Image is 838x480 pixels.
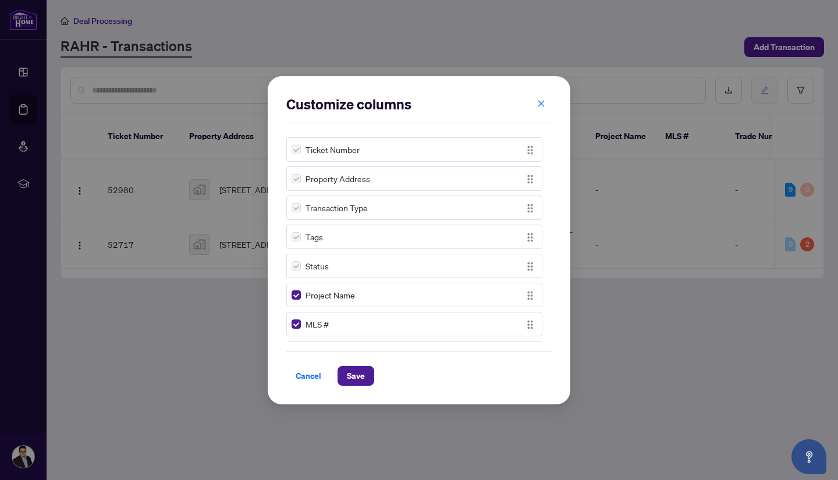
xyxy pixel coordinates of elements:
div: TagsDrag Icon [286,225,542,249]
img: Drag Icon [524,202,537,215]
img: Drag Icon [524,260,537,273]
span: Tags [306,230,323,243]
button: Drag Icon [523,317,537,331]
button: Drag Icon [523,172,537,186]
button: Drag Icon [523,143,537,157]
button: Drag Icon [523,259,537,273]
div: Property AddressDrag Icon [286,166,542,191]
span: MLS # [306,318,329,330]
span: Transaction Type [306,201,368,214]
span: Status [306,259,329,272]
div: MLS #Drag Icon [286,312,542,336]
span: Ticket Number [306,143,360,156]
button: Drag Icon [523,201,537,215]
h2: Customize columns [286,95,552,113]
button: Save [338,366,374,386]
img: Drag Icon [524,173,537,186]
div: Transaction TypeDrag Icon [286,195,542,220]
span: Project Name [306,289,355,301]
span: Property Address [306,172,370,185]
div: Project NameDrag Icon [286,283,542,307]
button: Drag Icon [523,288,537,302]
div: Trade NumberDrag Icon [286,341,542,365]
span: close [537,99,545,107]
span: Save [347,367,365,385]
div: StatusDrag Icon [286,254,542,278]
img: Drag Icon [524,318,537,331]
img: Drag Icon [524,231,537,244]
img: Drag Icon [524,144,537,157]
button: Open asap [791,439,826,474]
img: Drag Icon [524,289,537,302]
div: Ticket NumberDrag Icon [286,137,542,162]
span: Cancel [296,367,321,385]
button: Drag Icon [523,230,537,244]
button: Cancel [286,366,331,386]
